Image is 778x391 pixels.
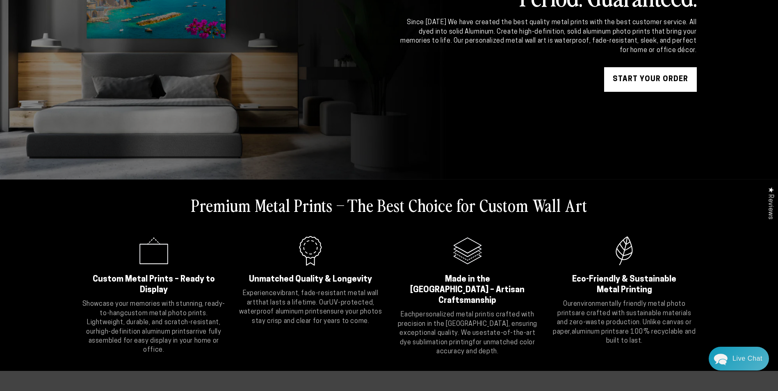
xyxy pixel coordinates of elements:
p: Experience that lasts a lifetime. Our ensure your photos stay crisp and clear for years to come. [238,289,383,326]
strong: environmentally friendly metal photo prints [557,301,685,316]
h2: Unmatched Quality & Longevity [249,274,373,285]
h2: Custom Metal Prints – Ready to Display [92,274,216,296]
strong: vibrant, fade-resistant metal wall art [247,290,379,306]
strong: high-definition aluminum prints [96,329,190,335]
h2: Eco-Friendly & Sustainable Metal Printing [562,274,687,296]
strong: state-of-the-art dye sublimation printing [400,330,535,346]
h2: Made in the [GEOGRAPHIC_DATA] – Artisan Craftsmanship [406,274,530,306]
div: Chat widget toggle [709,347,769,371]
strong: UV-protected, waterproof aluminum prints [239,300,374,315]
strong: aluminum prints [572,329,619,335]
div: Contact Us Directly [732,347,762,371]
p: Our are crafted with sustainable materials and zero-waste production. Unlike canvas or paper, are... [552,300,697,346]
h2: Premium Metal Prints – The Best Choice for Custom Wall Art [191,194,587,216]
div: Since [DATE] We have created the best quality metal prints with the best customer service. All dy... [399,18,697,55]
div: Click to open Judge.me floating reviews tab [762,180,778,226]
p: Showcase your memories with stunning, ready-to-hang . Lightweight, durable, and scratch-resistant... [82,300,226,355]
strong: personalized metal print [415,311,489,318]
p: Each is crafted with precision in the [GEOGRAPHIC_DATA], ensuring exceptional quality. We use for... [395,310,540,356]
a: START YOUR Order [604,67,697,92]
strong: custom metal photo prints [124,310,206,317]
